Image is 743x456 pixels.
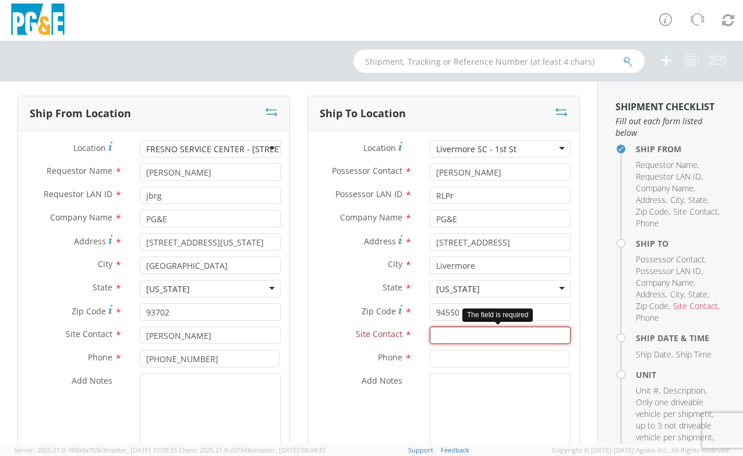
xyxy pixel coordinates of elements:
[670,289,685,300] li: ,
[636,159,698,170] span: Requestor Name
[93,282,112,293] span: State
[66,328,112,339] span: Site Contact
[74,236,106,247] span: Address
[636,334,726,342] h4: Ship Date & Time
[663,385,705,396] span: Description
[670,194,685,206] li: ,
[636,397,714,443] span: Only one driveable vehicle per shipment, up to 3 not driveable vehicle per shipment
[636,159,699,171] li: ,
[383,282,402,293] span: State
[47,165,112,176] span: Requestor Name
[388,258,402,269] span: City
[436,143,516,155] div: Livermore SC - 1st St
[436,283,480,295] div: [US_STATE]
[673,206,718,217] span: Site Contact
[670,289,684,300] span: City
[615,115,726,139] span: Fill out each form listed below
[636,194,667,206] li: ,
[636,171,701,182] span: Requestor LAN ID
[356,328,402,339] span: Site Contact
[50,212,112,223] span: Company Name
[636,265,701,276] span: Possessor LAN ID
[364,236,396,247] span: Address
[14,446,177,454] span: Server: 2025.21.0-769a9a7b8c3
[636,145,726,153] h4: Ship From
[636,289,667,300] li: ,
[636,277,694,288] span: Company Name
[636,183,695,194] li: ,
[179,446,325,454] span: Client: 2025.21.0-c073d8a
[72,306,106,317] span: Zip Code
[636,349,671,360] span: Ship Date
[332,165,402,176] span: Possessor Contact
[362,375,402,386] span: Add Notes
[408,446,433,454] a: Support
[441,446,469,454] a: Feedback
[636,312,659,323] span: Phone
[636,300,670,312] li: ,
[636,218,659,229] span: Phone
[98,258,112,269] span: City
[636,239,726,248] h4: Ship To
[88,352,112,363] span: Phone
[636,289,666,300] span: Address
[146,283,190,295] div: [US_STATE]
[636,385,659,396] span: Unit #
[688,289,709,300] li: ,
[146,143,370,155] div: FRESNO SERVICE CENTER - [STREET_ADDRESS][US_STATE]
[688,194,709,206] li: ,
[636,206,670,218] li: ,
[636,254,706,265] li: ,
[636,397,723,443] li: ,
[378,352,402,363] span: Phone
[44,188,112,199] span: Requestor LAN ID
[636,277,695,289] li: ,
[688,289,707,300] span: State
[462,308,533,322] div: The field is required
[615,100,714,113] strong: Shipment Checklist
[636,370,726,379] h4: Unit
[254,446,325,454] span: master, [DATE] 08:04:37
[663,385,707,397] li: ,
[340,212,402,223] span: Company Name
[676,349,712,360] span: Ship Time
[106,446,177,454] span: master, [DATE] 10:09:35
[320,108,406,120] h3: Ship To Location
[353,50,645,73] input: Shipment, Tracking or Reference Number (at least 4 chars)
[636,254,705,265] span: Possessor Contact
[9,3,67,38] img: pge-logo-06675f144f4cfa6a6814.png
[362,306,396,317] span: Zip Code
[673,206,720,218] li: ,
[363,142,396,153] span: Location
[636,349,673,360] li: ,
[636,183,694,194] span: Company Name
[636,300,668,311] span: Zip Code
[688,194,707,205] span: State
[636,194,666,205] span: Address
[670,194,684,205] span: City
[636,171,703,183] li: ,
[72,375,112,386] span: Add Notes
[30,108,131,120] h3: Ship From Location
[636,206,668,217] span: Zip Code
[673,300,718,311] span: Site Contact
[552,446,729,455] span: Copyright © [DATE]-[DATE] Agistix Inc., All Rights Reserved
[673,300,720,312] li: ,
[636,385,660,397] li: ,
[636,265,703,277] li: ,
[73,142,106,153] span: Location
[335,188,402,199] span: Possessor LAN ID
